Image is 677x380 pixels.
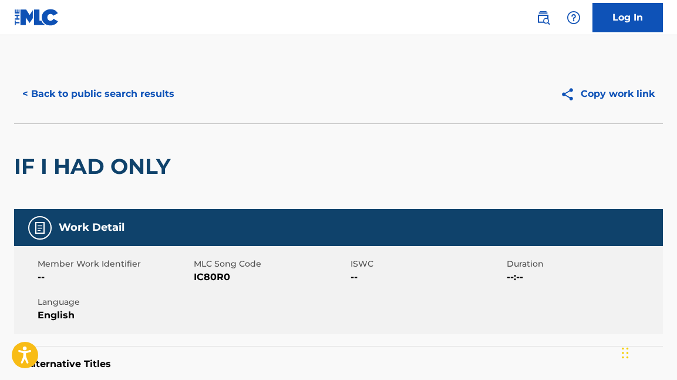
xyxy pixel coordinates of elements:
[14,9,59,26] img: MLC Logo
[592,3,663,32] a: Log In
[38,270,191,284] span: --
[622,335,629,371] div: Drag
[38,258,191,270] span: Member Work Identifier
[351,258,504,270] span: ISWC
[507,270,660,284] span: --:--
[531,6,555,29] a: Public Search
[562,6,585,29] div: Help
[567,11,581,25] img: help
[351,270,504,284] span: --
[14,79,183,109] button: < Back to public search results
[14,153,176,180] h2: IF I HAD ONLY
[560,87,581,102] img: Copy work link
[38,296,191,308] span: Language
[59,221,124,234] h5: Work Detail
[618,324,677,380] iframe: Chat Widget
[194,258,347,270] span: MLC Song Code
[38,308,191,322] span: English
[536,11,550,25] img: search
[507,258,660,270] span: Duration
[552,79,663,109] button: Copy work link
[26,358,651,370] h5: Alternative Titles
[194,270,347,284] span: IC80R0
[33,221,47,235] img: Work Detail
[644,228,677,322] iframe: Resource Center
